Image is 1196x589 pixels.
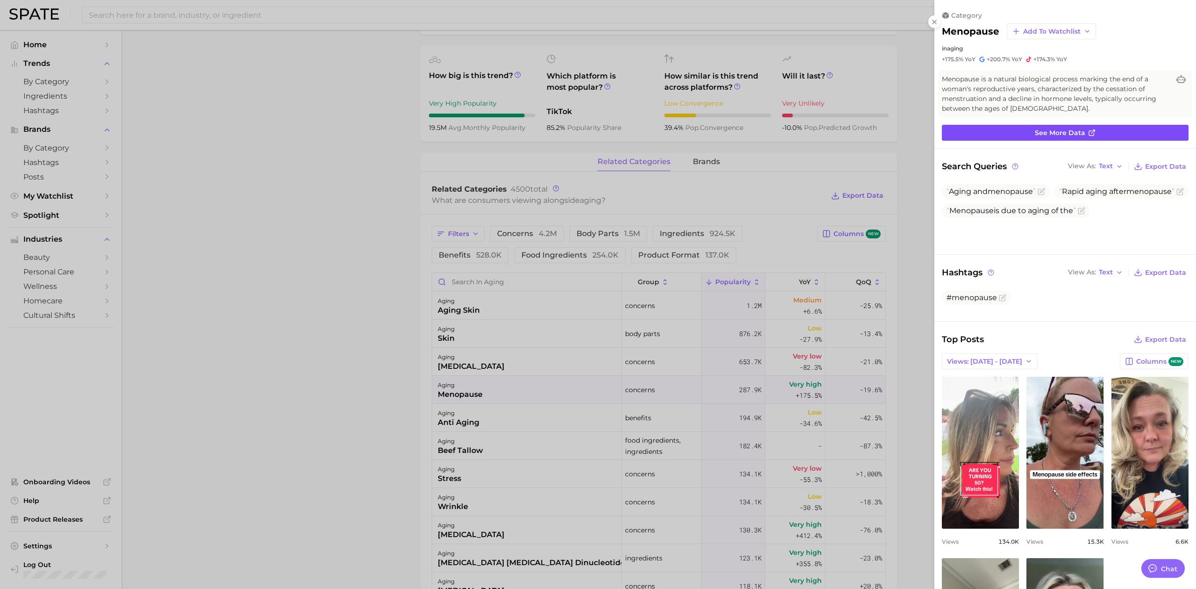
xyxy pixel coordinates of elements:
span: menopause [988,187,1033,196]
a: See more data [942,125,1189,141]
span: Columns [1136,357,1183,366]
span: #menopause [947,293,997,302]
button: Flag as miscategorized or irrelevant [1176,188,1184,195]
span: Aging and [947,187,1036,196]
button: Views: [DATE] - [DATE] [942,353,1038,369]
span: YoY [1056,56,1067,63]
button: View AsText [1066,160,1125,172]
span: Rapid aging after [1059,187,1175,196]
span: Text [1099,164,1113,169]
span: Views [942,538,959,545]
span: Text [1099,270,1113,275]
span: YoY [965,56,975,63]
span: Export Data [1145,163,1186,171]
span: 6.6k [1175,538,1189,545]
span: menopause [1126,187,1172,196]
span: Views: [DATE] - [DATE] [947,358,1022,366]
span: Search Queries [942,160,1020,173]
button: Export Data [1132,266,1189,279]
span: Export Data [1145,336,1186,344]
span: Menopause [949,206,994,215]
span: +174.3% [1033,56,1055,63]
span: Add to Watchlist [1023,28,1081,36]
span: new [1168,357,1183,366]
span: See more data [1035,129,1085,137]
span: +175.5% [942,56,963,63]
span: Views [1111,538,1128,545]
button: Flag as miscategorized or irrelevant [999,294,1006,302]
span: is due to aging of the [947,206,1076,215]
span: Export Data [1145,269,1186,277]
button: Flag as miscategorized or irrelevant [1078,207,1085,215]
span: category [951,11,982,20]
span: Menopause is a natural biological process marking the end of a woman's reproductive years, charac... [942,74,1170,114]
button: View AsText [1066,266,1125,279]
button: Export Data [1132,333,1189,346]
span: 15.3k [1087,538,1104,545]
button: Export Data [1132,160,1189,173]
button: Flag as miscategorized or irrelevant [1038,188,1045,195]
button: Columnsnew [1120,353,1189,369]
button: Add to Watchlist [1007,23,1096,39]
span: YoY [1011,56,1022,63]
span: View As [1068,164,1096,169]
h2: menopause [942,26,999,37]
span: Views [1026,538,1043,545]
span: Top Posts [942,333,984,346]
span: +200.7% [987,56,1010,63]
span: Hashtags [942,266,996,279]
div: in [942,45,1189,52]
span: aging [947,45,963,52]
span: 134.0k [998,538,1019,545]
span: View As [1068,270,1096,275]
